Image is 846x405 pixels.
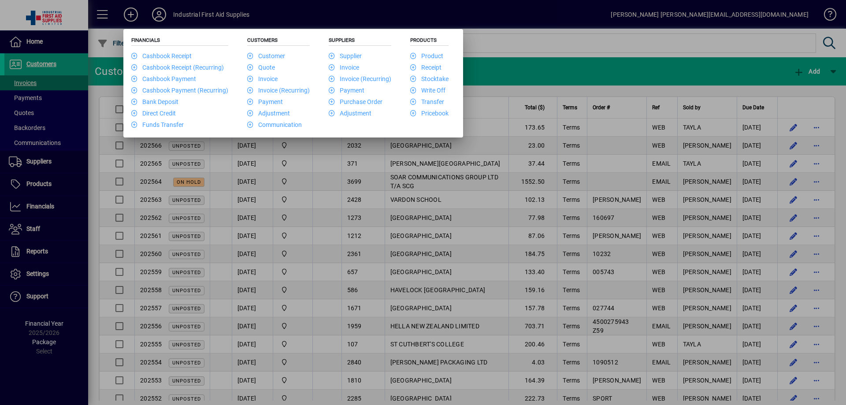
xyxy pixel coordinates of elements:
[131,75,196,82] a: Cashbook Payment
[329,52,362,59] a: Supplier
[131,37,228,46] h5: Financials
[247,75,278,82] a: Invoice
[410,110,449,117] a: Pricebook
[410,64,442,71] a: Receipt
[329,98,382,105] a: Purchase Order
[131,110,176,117] a: Direct Credit
[247,121,302,128] a: Communication
[131,98,178,105] a: Bank Deposit
[247,87,310,94] a: Invoice (Recurring)
[410,87,445,94] a: Write Off
[329,37,391,46] h5: Suppliers
[410,75,449,82] a: Stocktake
[247,52,285,59] a: Customer
[329,87,364,94] a: Payment
[247,37,310,46] h5: Customers
[131,121,184,128] a: Funds Transfer
[131,52,192,59] a: Cashbook Receipt
[247,98,283,105] a: Payment
[329,110,371,117] a: Adjustment
[410,52,443,59] a: Product
[247,110,290,117] a: Adjustment
[329,75,391,82] a: Invoice (Recurring)
[247,64,275,71] a: Quote
[329,64,359,71] a: Invoice
[131,64,224,71] a: Cashbook Receipt (Recurring)
[131,87,228,94] a: Cashbook Payment (Recurring)
[410,37,449,46] h5: Products
[410,98,444,105] a: Transfer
